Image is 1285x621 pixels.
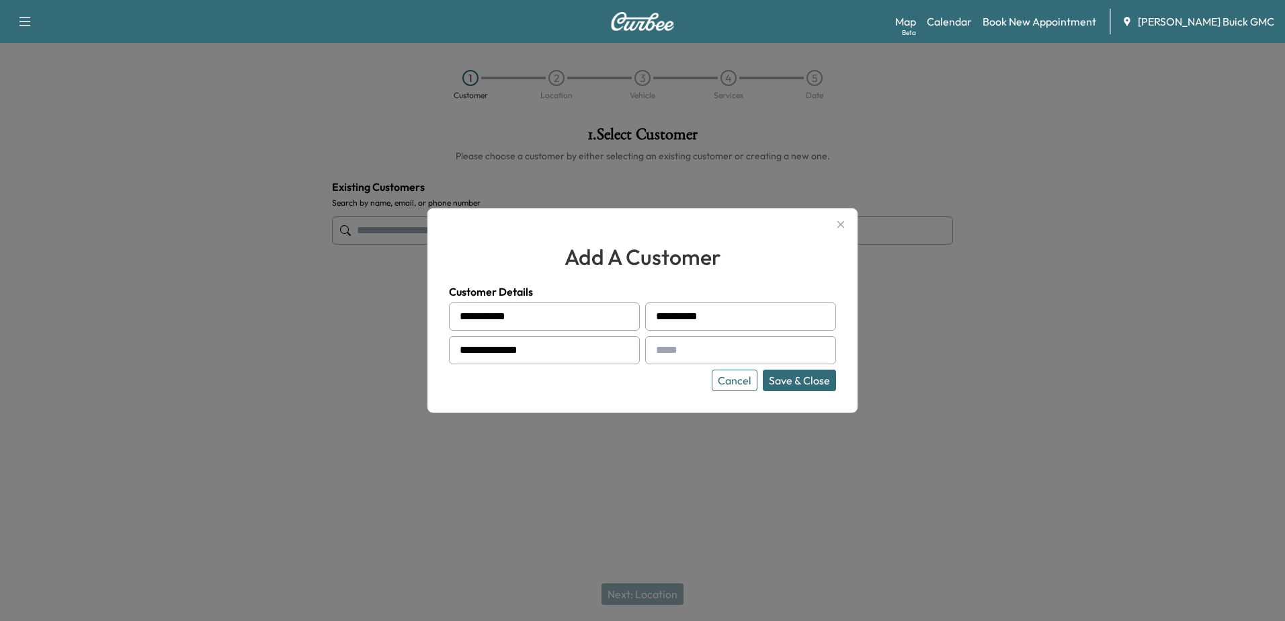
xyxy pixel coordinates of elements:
a: MapBeta [895,13,916,30]
a: Book New Appointment [983,13,1096,30]
button: Save & Close [763,370,836,391]
span: [PERSON_NAME] Buick GMC [1138,13,1274,30]
div: Beta [902,28,916,38]
img: Curbee Logo [610,12,675,31]
button: Cancel [712,370,757,391]
a: Calendar [927,13,972,30]
h4: Customer Details [449,284,836,300]
h2: add a customer [449,241,836,273]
